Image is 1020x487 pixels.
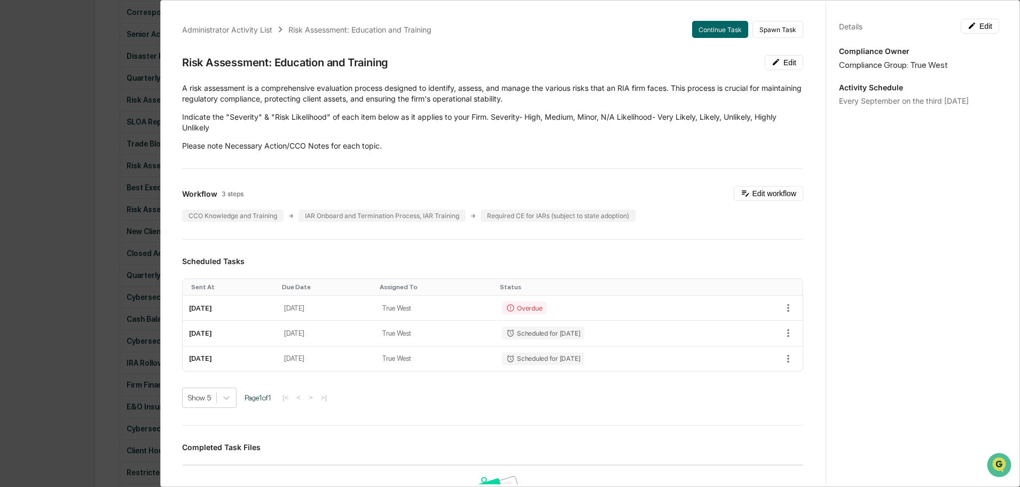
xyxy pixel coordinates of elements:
button: >| [318,393,330,402]
h3: Scheduled Tasks [182,257,803,266]
div: Toggle SortBy [380,283,491,291]
td: True West [375,346,496,371]
a: 🖐️Preclearance [6,130,73,150]
div: Compliance Group: True West [839,60,999,70]
button: Edit [765,55,803,70]
button: < [293,393,304,402]
div: We're available if you need us! [36,92,135,101]
img: 1746055101610-c473b297-6a78-478c-a979-82029cc54cd1 [11,82,30,101]
a: Powered byPylon [75,181,129,189]
button: |< [279,393,292,402]
span: Data Lookup [21,155,67,166]
button: Spawn Task [752,21,803,38]
p: How can we help? [11,22,194,40]
div: Start new chat [36,82,175,92]
button: Edit [961,19,999,34]
a: 🔎Data Lookup [6,151,72,170]
td: True West [375,321,496,346]
button: Edit workflow [734,186,803,201]
span: Page 1 of 1 [245,393,271,402]
div: Scheduled for [DATE] [502,327,584,339]
a: 🗄️Attestations [73,130,137,150]
span: Workflow [182,189,217,198]
div: Toggle SortBy [500,283,727,291]
iframe: Open customer support [986,452,1015,481]
p: Please note Necessary Action/CCO Notes for each topic. [182,141,803,151]
h3: Completed Task Files [182,443,803,452]
div: Risk Assessment: Education and Training [182,56,388,69]
div: IAR Onboard and Termination Process, IAR Training [299,210,466,222]
div: Toggle SortBy [282,283,371,291]
div: 🖐️ [11,136,19,144]
div: CCO Knowledge and Training [182,210,284,222]
div: 🗄️ [77,136,86,144]
div: Details [839,22,862,31]
td: [DATE] [183,346,278,371]
td: [DATE] [183,321,278,346]
button: Continue Task [692,21,748,38]
div: Toggle SortBy [191,283,273,291]
td: [DATE] [183,296,278,321]
span: Pylon [106,181,129,189]
td: [DATE] [278,346,375,371]
button: > [305,393,316,402]
div: Overdue [502,302,546,314]
span: 3 steps [222,190,244,198]
p: A risk assessment is a comprehensive evaluation process designed to identify, assess, and manage ... [182,83,803,104]
td: [DATE] [278,321,375,346]
button: Start new chat [182,85,194,98]
span: Preclearance [21,135,69,145]
div: 🔎 [11,156,19,165]
p: Activity Schedule [839,83,999,92]
p: Compliance Owner [839,47,999,56]
div: Scheduled for [DATE] [502,352,584,365]
td: [DATE] [278,296,375,321]
span: Attestations [88,135,132,145]
div: Risk Assessment: Education and Training [288,25,431,34]
td: True West [375,296,496,321]
div: Every September on the third [DATE] [839,96,999,105]
div: Administrator Activity List [182,25,272,34]
div: Required CE for IARs (subject to state adoption) [481,210,635,222]
p: Indicate the "Severity" & "Risk Likelihood" of each item below as it applies to your Firm. Severi... [182,112,803,133]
